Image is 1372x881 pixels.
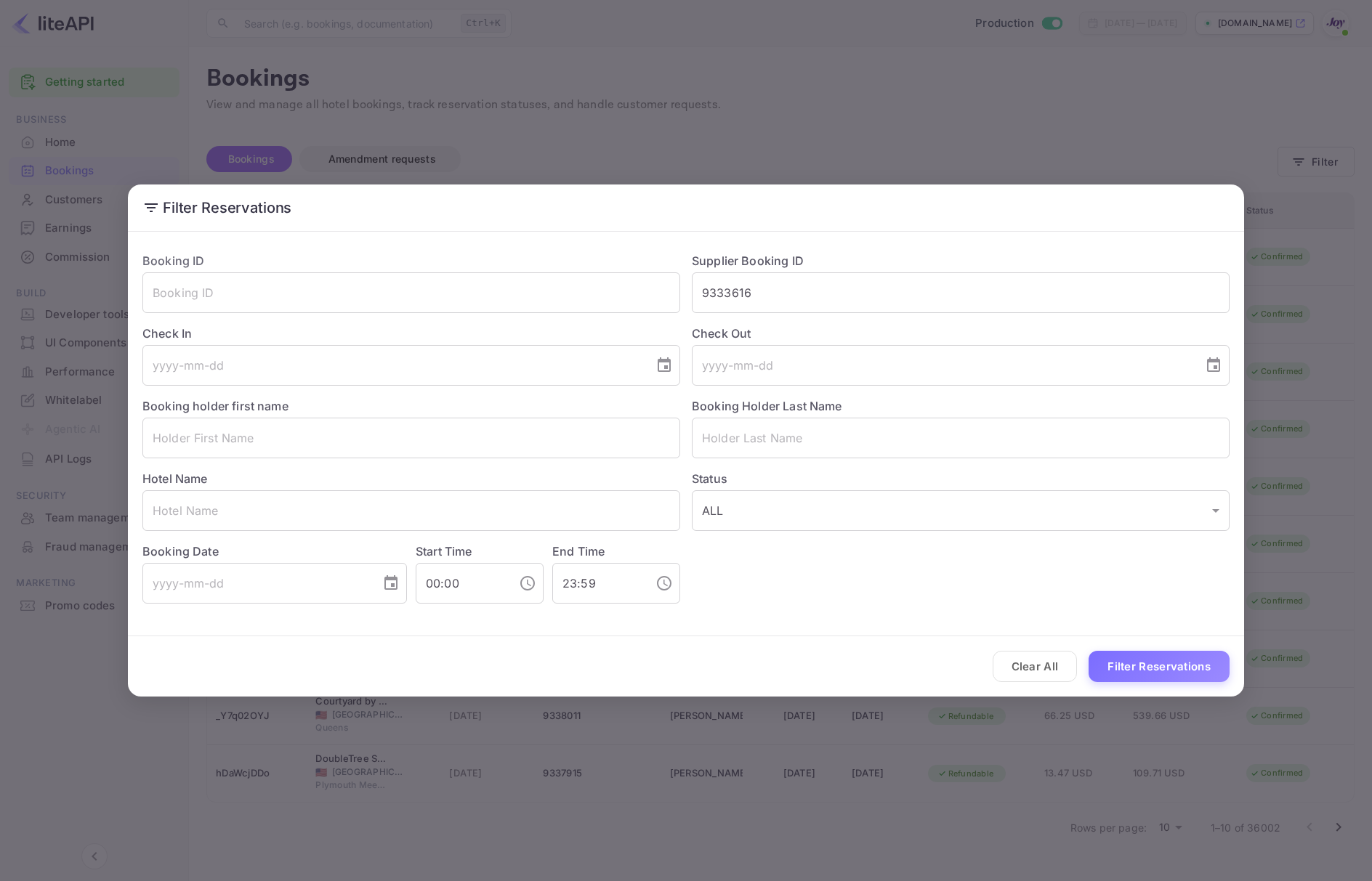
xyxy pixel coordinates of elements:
[142,345,644,386] input: yyyy-mm-dd
[650,351,679,380] button: Choose date
[692,325,1230,342] label: Check Out
[142,272,680,313] input: Booking ID
[692,345,1193,386] input: yyyy-mm-dd
[142,325,680,342] label: Check In
[142,471,208,486] label: Hotel Name
[128,184,1244,231] h2: Filter Reservations
[552,544,605,559] label: End Time
[142,490,680,531] input: Hotel Name
[142,563,371,604] input: yyyy-mm-dd
[416,563,507,604] input: hh:mm
[993,651,1078,682] button: Clear All
[1199,351,1228,380] button: Choose date
[692,490,1230,531] div: ALL
[376,569,405,598] button: Choose date
[650,569,679,598] button: Choose time, selected time is 11:59 PM
[692,470,1230,487] label: Status
[142,418,680,458] input: Holder First Name
[692,253,804,268] label: Supplier Booking ID
[416,544,472,559] label: Start Time
[142,253,205,268] label: Booking ID
[692,399,842,413] label: Booking Holder Last Name
[692,272,1230,313] input: Supplier Booking ID
[552,563,644,604] input: hh:mm
[142,399,288,413] label: Booking holder first name
[1089,651,1230,682] button: Filter Reservations
[692,418,1230,458] input: Holder Last Name
[513,569,542,598] button: Choose time, selected time is 12:00 AM
[142,543,407,560] label: Booking Date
